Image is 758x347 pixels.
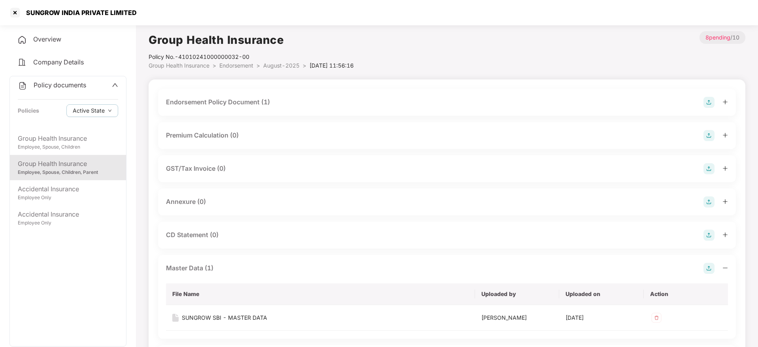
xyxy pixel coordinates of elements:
div: Group Health Insurance [18,159,118,169]
span: [DATE] 11:56:16 [309,62,354,69]
span: up [112,82,118,88]
div: Master Data (1) [166,263,213,273]
img: svg+xml;base64,PHN2ZyB4bWxucz0iaHR0cDovL3d3dy53My5vcmcvMjAwMC9zdmciIHdpZHRoPSIyOCIgaGVpZ2h0PSIyOC... [703,163,715,174]
img: svg+xml;base64,PHN2ZyB4bWxucz0iaHR0cDovL3d3dy53My5vcmcvMjAwMC9zdmciIHdpZHRoPSIxNiIgaGVpZ2h0PSIyMC... [172,314,179,322]
div: GST/Tax Invoice (0) [166,164,226,173]
div: Annexure (0) [166,197,206,207]
img: svg+xml;base64,PHN2ZyB4bWxucz0iaHR0cDovL3d3dy53My5vcmcvMjAwMC9zdmciIHdpZHRoPSIyOCIgaGVpZ2h0PSIyOC... [703,97,715,108]
span: Overview [33,35,61,43]
span: 8 pending [705,34,730,41]
div: Endorsement Policy Document (1) [166,97,270,107]
span: plus [722,166,728,171]
div: Employee Only [18,219,118,227]
div: SUNGROW INDIA PRIVATE LIMITED [21,9,137,17]
span: Company Details [33,58,84,66]
div: Policy No.- 41010241000000032-00 [149,53,354,61]
img: svg+xml;base64,PHN2ZyB4bWxucz0iaHR0cDovL3d3dy53My5vcmcvMjAwMC9zdmciIHdpZHRoPSIyOCIgaGVpZ2h0PSIyOC... [703,263,715,274]
div: Group Health Insurance [18,134,118,143]
th: Uploaded by [475,283,559,305]
img: svg+xml;base64,PHN2ZyB4bWxucz0iaHR0cDovL3d3dy53My5vcmcvMjAwMC9zdmciIHdpZHRoPSIyNCIgaGVpZ2h0PSIyNC... [17,58,27,67]
th: Action [644,283,728,305]
div: Employee Only [18,194,118,202]
span: plus [722,232,728,238]
p: / 10 [700,31,745,44]
div: Employee, Spouse, Children, Parent [18,169,118,176]
div: [DATE] [566,313,637,322]
span: plus [722,199,728,204]
span: Policy documents [34,81,86,89]
img: svg+xml;base64,PHN2ZyB4bWxucz0iaHR0cDovL3d3dy53My5vcmcvMjAwMC9zdmciIHdpZHRoPSIyOCIgaGVpZ2h0PSIyOC... [703,230,715,241]
span: > [303,62,306,69]
span: Group Health Insurance [149,62,209,69]
span: plus [722,99,728,105]
img: svg+xml;base64,PHN2ZyB4bWxucz0iaHR0cDovL3d3dy53My5vcmcvMjAwMC9zdmciIHdpZHRoPSIyNCIgaGVpZ2h0PSIyNC... [17,35,27,45]
div: Accidental Insurance [18,209,118,219]
th: File Name [166,283,475,305]
span: minus [722,265,728,271]
span: August-2025 [263,62,300,69]
img: svg+xml;base64,PHN2ZyB4bWxucz0iaHR0cDovL3d3dy53My5vcmcvMjAwMC9zdmciIHdpZHRoPSIzMiIgaGVpZ2h0PSIzMi... [650,311,663,324]
span: plus [722,132,728,138]
div: Policies [18,106,39,115]
div: Premium Calculation (0) [166,130,239,140]
span: > [213,62,216,69]
th: Uploaded on [559,283,643,305]
div: Accidental Insurance [18,184,118,194]
img: svg+xml;base64,PHN2ZyB4bWxucz0iaHR0cDovL3d3dy53My5vcmcvMjAwMC9zdmciIHdpZHRoPSIyNCIgaGVpZ2h0PSIyNC... [18,81,27,91]
span: > [256,62,260,69]
img: svg+xml;base64,PHN2ZyB4bWxucz0iaHR0cDovL3d3dy53My5vcmcvMjAwMC9zdmciIHdpZHRoPSIyOCIgaGVpZ2h0PSIyOC... [703,130,715,141]
div: [PERSON_NAME] [481,313,553,322]
img: svg+xml;base64,PHN2ZyB4bWxucz0iaHR0cDovL3d3dy53My5vcmcvMjAwMC9zdmciIHdpZHRoPSIyOCIgaGVpZ2h0PSIyOC... [703,196,715,207]
span: Active State [73,106,105,115]
div: SUNGROW SBI - MASTER DATA [182,313,267,322]
span: down [108,109,112,113]
span: Endorsement [219,62,253,69]
div: Employee, Spouse, Children [18,143,118,151]
button: Active Statedown [66,104,118,117]
h1: Group Health Insurance [149,31,354,49]
div: CD Statement (0) [166,230,219,240]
